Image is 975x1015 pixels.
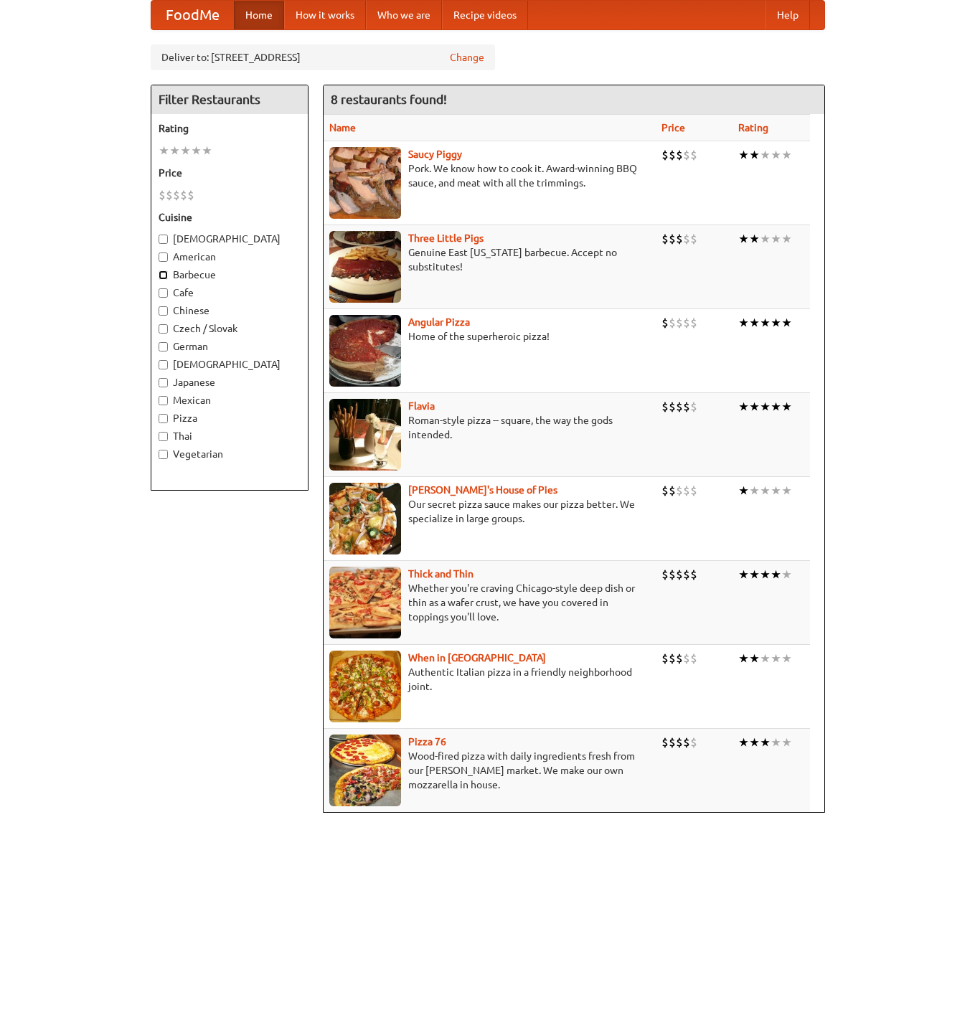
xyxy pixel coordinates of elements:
[329,231,401,303] img: littlepigs.jpg
[690,483,697,499] li: $
[159,429,301,443] label: Thai
[676,147,683,163] li: $
[738,122,768,133] a: Rating
[159,393,301,407] label: Mexican
[749,735,760,750] li: ★
[760,231,771,247] li: ★
[661,147,669,163] li: $
[781,315,792,331] li: ★
[683,399,690,415] li: $
[771,315,781,331] li: ★
[738,483,749,499] li: ★
[408,652,546,664] a: When in [GEOGRAPHIC_DATA]
[408,316,470,328] a: Angular Pizza
[159,187,166,203] li: $
[329,651,401,722] img: wheninrome.jpg
[690,735,697,750] li: $
[159,411,301,425] label: Pizza
[683,651,690,666] li: $
[442,1,528,29] a: Recipe videos
[661,567,669,582] li: $
[180,143,191,159] li: ★
[690,315,697,331] li: $
[690,399,697,415] li: $
[781,399,792,415] li: ★
[151,85,308,114] h4: Filter Restaurants
[771,735,781,750] li: ★
[166,187,173,203] li: $
[669,147,676,163] li: $
[738,567,749,582] li: ★
[159,268,301,282] label: Barbecue
[159,324,168,334] input: Czech / Slovak
[329,483,401,554] img: luigis.jpg
[669,315,676,331] li: $
[690,231,697,247] li: $
[749,147,760,163] li: ★
[683,315,690,331] li: $
[771,567,781,582] li: ★
[738,147,749,163] li: ★
[329,413,651,442] p: Roman-style pizza -- square, the way the gods intended.
[159,166,301,180] h5: Price
[781,147,792,163] li: ★
[159,210,301,225] h5: Cuisine
[661,735,669,750] li: $
[408,148,462,160] a: Saucy Piggy
[159,285,301,300] label: Cafe
[408,568,474,580] a: Thick and Thin
[159,450,168,459] input: Vegetarian
[329,497,651,526] p: Our secret pizza sauce makes our pizza better. We specialize in large groups.
[690,651,697,666] li: $
[661,399,669,415] li: $
[683,567,690,582] li: $
[676,399,683,415] li: $
[329,245,651,274] p: Genuine East [US_STATE] barbecue. Accept no substitutes!
[159,270,168,280] input: Barbecue
[159,252,168,262] input: American
[329,315,401,387] img: angular.jpg
[669,483,676,499] li: $
[760,315,771,331] li: ★
[159,250,301,264] label: American
[329,329,651,344] p: Home of the superheroic pizza!
[760,483,771,499] li: ★
[159,288,168,298] input: Cafe
[781,567,792,582] li: ★
[202,143,212,159] li: ★
[683,735,690,750] li: $
[760,735,771,750] li: ★
[669,735,676,750] li: $
[771,231,781,247] li: ★
[676,651,683,666] li: $
[760,147,771,163] li: ★
[159,396,168,405] input: Mexican
[781,483,792,499] li: ★
[738,315,749,331] li: ★
[159,232,301,246] label: [DEMOGRAPHIC_DATA]
[159,235,168,244] input: [DEMOGRAPHIC_DATA]
[661,651,669,666] li: $
[749,567,760,582] li: ★
[329,581,651,624] p: Whether you're craving Chicago-style deep dish or thin as a wafer crust, we have you covered in t...
[661,483,669,499] li: $
[169,143,180,159] li: ★
[749,399,760,415] li: ★
[683,483,690,499] li: $
[450,50,484,65] a: Change
[771,147,781,163] li: ★
[781,231,792,247] li: ★
[191,143,202,159] li: ★
[234,1,284,29] a: Home
[331,93,447,106] ng-pluralize: 8 restaurants found!
[760,399,771,415] li: ★
[159,360,168,369] input: [DEMOGRAPHIC_DATA]
[329,665,651,694] p: Authentic Italian pizza in a friendly neighborhood joint.
[159,342,168,351] input: German
[159,447,301,461] label: Vegetarian
[329,735,401,806] img: pizza76.jpg
[749,483,760,499] li: ★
